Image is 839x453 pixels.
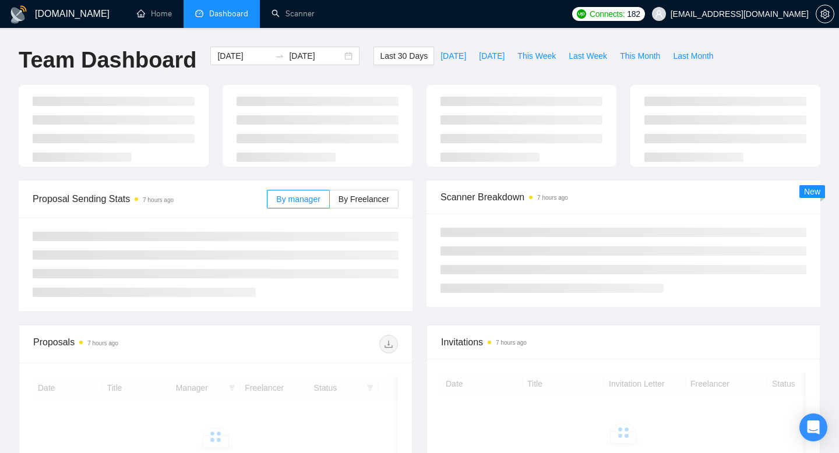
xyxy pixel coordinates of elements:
[627,8,640,20] span: 182
[440,190,806,204] span: Scanner Breakdown
[276,194,320,204] span: By manager
[275,51,284,61] span: to
[473,47,511,65] button: [DATE]
[440,49,466,62] span: [DATE]
[19,47,196,74] h1: Team Dashboard
[380,49,428,62] span: Last 30 Days
[590,8,625,20] span: Connects:
[275,51,284,61] span: swap-right
[289,49,342,62] input: End date
[667,47,720,65] button: Last Month
[620,49,660,62] span: This Month
[339,194,389,204] span: By Freelancer
[87,340,118,346] time: 7 hours ago
[33,335,216,353] div: Proposals
[816,5,834,23] button: setting
[496,339,527,346] time: 7 hours ago
[569,49,607,62] span: Last Week
[537,194,568,201] time: 7 hours ago
[562,47,614,65] button: Last Week
[517,49,556,62] span: This Week
[511,47,562,65] button: This Week
[33,192,267,206] span: Proposal Sending Stats
[195,9,203,17] span: dashboard
[209,9,248,19] span: Dashboard
[577,9,586,19] img: upwork-logo.png
[816,9,834,19] a: setting
[143,197,174,203] time: 7 hours ago
[217,49,270,62] input: Start date
[673,49,713,62] span: Last Month
[479,49,505,62] span: [DATE]
[373,47,434,65] button: Last 30 Days
[9,5,28,24] img: logo
[655,10,663,18] span: user
[137,9,172,19] a: homeHome
[434,47,473,65] button: [DATE]
[441,335,806,349] span: Invitations
[804,187,820,196] span: New
[272,9,315,19] a: searchScanner
[799,413,827,441] div: Open Intercom Messenger
[614,47,667,65] button: This Month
